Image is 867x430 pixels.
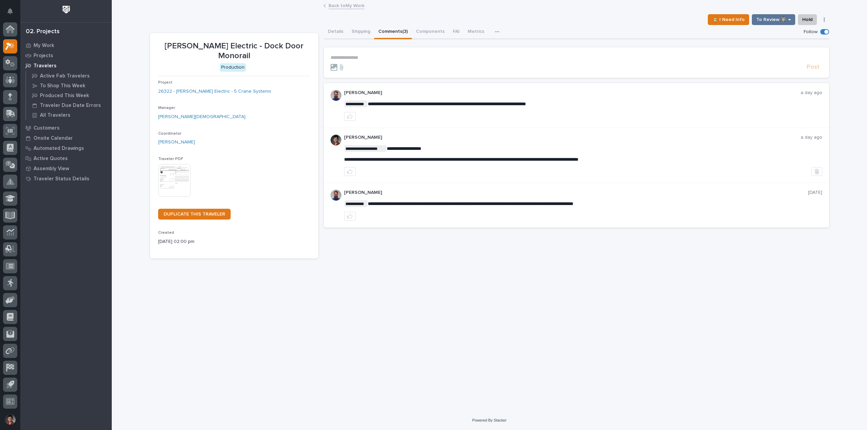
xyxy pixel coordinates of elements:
[40,73,90,79] p: Active Fab Travelers
[40,83,85,89] p: To Shop This Week
[34,176,89,182] p: Traveler Status Details
[158,139,195,146] a: [PERSON_NAME]
[40,112,70,118] p: All Travelers
[26,81,112,90] a: To Shop This Week
[324,25,347,39] button: Details
[20,174,112,184] a: Traveler Status Details
[164,212,225,217] span: DUPLICATE THIS TRAVELER
[26,91,112,100] a: Produced This Week
[26,28,60,36] div: 02. Projects
[347,25,374,39] button: Shipping
[20,143,112,153] a: Automated Drawings
[34,156,68,162] p: Active Quotes
[26,100,112,110] a: Traveler Due Date Errors
[34,125,60,131] p: Customers
[344,112,356,121] button: like this post
[374,25,412,39] button: Comments (3)
[344,135,801,140] p: [PERSON_NAME]
[20,123,112,133] a: Customers
[472,418,506,422] a: Powered By Stacker
[20,61,112,71] a: Travelers
[344,212,356,221] button: like this post
[331,190,341,201] img: 6hTokn1ETDGPf9BPokIQ
[34,43,54,49] p: My Work
[158,41,310,61] p: [PERSON_NAME] Electric - Dock Door Monorail
[34,53,53,59] p: Projects
[40,93,89,99] p: Produced This Week
[20,133,112,143] a: Onsite Calendar
[464,25,488,39] button: Metrics
[708,14,749,25] button: ⏳ I Need Info
[712,16,745,24] span: ⏳ I Need Info
[158,132,182,136] span: Coordinator
[808,190,822,196] p: [DATE]
[158,81,172,85] span: Project
[811,167,822,176] button: Delete post
[20,153,112,163] a: Active Quotes
[329,1,364,9] a: Back toMy Work
[344,167,356,176] button: like this post
[158,106,175,110] span: Manager
[801,135,822,140] p: a day ago
[158,88,271,95] a: 26322 - [PERSON_NAME] Electric - 5 Crane Systems
[412,25,449,39] button: Components
[3,4,17,18] button: Notifications
[26,110,112,120] a: All Travelers
[8,8,17,19] div: Notifications
[804,63,822,71] button: Post
[344,90,801,96] p: [PERSON_NAME]
[20,40,112,50] a: My Work
[802,16,812,24] span: Hold
[34,145,84,152] p: Automated Drawings
[158,209,231,220] a: DUPLICATE THIS TRAVELER
[752,14,795,25] button: To Review 👨‍🏭 →
[331,135,341,145] img: ROij9lOReuV7WqYxWfnW
[34,63,57,69] p: Travelers
[158,231,174,235] span: Created
[756,16,791,24] span: To Review 👨‍🏭 →
[34,166,69,172] p: Assembly View
[801,90,822,96] p: a day ago
[34,135,73,141] p: Onsite Calendar
[220,63,246,72] div: Production
[158,157,183,161] span: Traveler PDF
[20,163,112,174] a: Assembly View
[20,50,112,61] a: Projects
[807,63,820,71] span: Post
[60,3,72,16] img: Workspace Logo
[344,190,808,196] p: [PERSON_NAME]
[331,90,341,101] img: 6hTokn1ETDGPf9BPokIQ
[26,71,112,81] a: Active Fab Travelers
[40,103,101,109] p: Traveler Due Date Errors
[158,238,310,245] p: [DATE] 02:00 pm
[3,412,17,427] button: users-avatar
[798,14,817,25] button: Hold
[158,113,246,120] a: [PERSON_NAME][DEMOGRAPHIC_DATA]
[449,25,464,39] button: FAI
[804,29,818,35] p: Follow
